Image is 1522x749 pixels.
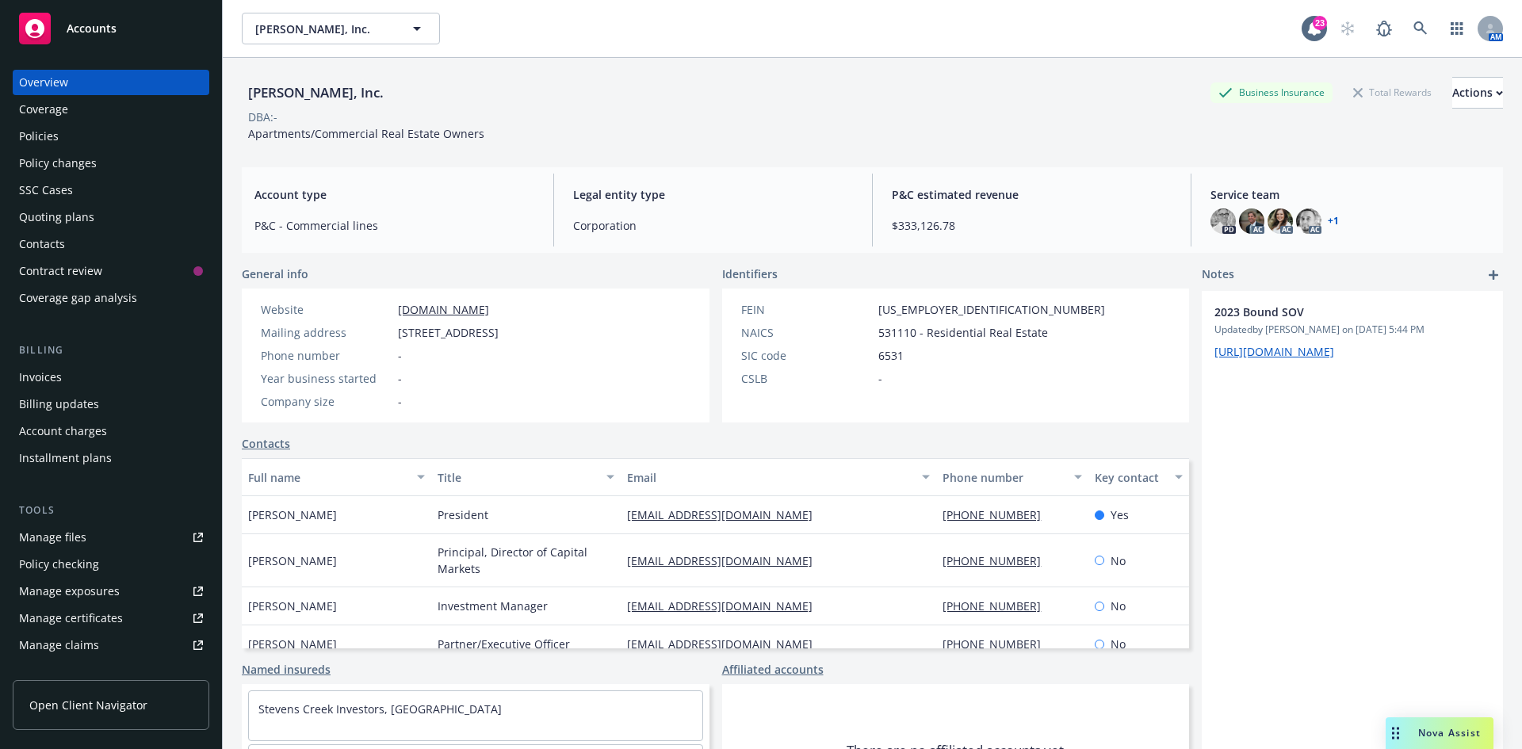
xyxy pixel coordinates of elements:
div: Phone number [261,347,392,364]
div: Policies [19,124,59,149]
a: Manage files [13,525,209,550]
a: Coverage gap analysis [13,285,209,311]
div: NAICS [741,324,872,341]
a: Contacts [13,231,209,257]
a: [URL][DOMAIN_NAME] [1214,344,1334,359]
a: Report a Bug [1368,13,1400,44]
a: [EMAIL_ADDRESS][DOMAIN_NAME] [627,507,825,522]
a: +1 [1328,216,1339,226]
span: [PERSON_NAME], Inc. [255,21,392,37]
div: CSLB [741,370,872,387]
span: $333,126.78 [892,217,1172,234]
a: Installment plans [13,445,209,471]
div: Business Insurance [1210,82,1333,102]
a: Search [1405,13,1436,44]
a: Invoices [13,365,209,390]
div: Installment plans [19,445,112,471]
span: 2023 Bound SOV [1214,304,1449,320]
span: [PERSON_NAME] [248,552,337,569]
button: Key contact [1088,458,1189,496]
span: Nova Assist [1418,726,1481,739]
a: [EMAIL_ADDRESS][DOMAIN_NAME] [627,553,825,568]
div: Coverage gap analysis [19,285,137,311]
span: Investment Manager [438,598,548,614]
span: Accounts [67,22,117,35]
div: Drag to move [1386,717,1405,749]
a: [PHONE_NUMBER] [943,553,1054,568]
button: Phone number [936,458,1088,496]
div: SSC Cases [19,178,73,203]
div: [PERSON_NAME], Inc. [242,82,390,103]
a: Affiliated accounts [722,661,824,678]
a: Manage certificates [13,606,209,631]
a: [EMAIL_ADDRESS][DOMAIN_NAME] [627,636,825,652]
div: Manage certificates [19,606,123,631]
button: Nova Assist [1386,717,1493,749]
div: Invoices [19,365,62,390]
img: photo [1268,208,1293,234]
span: Corporation [573,217,853,234]
span: [STREET_ADDRESS] [398,324,499,341]
div: Tools [13,503,209,518]
span: - [398,347,402,364]
span: [PERSON_NAME] [248,598,337,614]
div: FEIN [741,301,872,318]
span: 531110 - Residential Real Estate [878,324,1048,341]
a: [PHONE_NUMBER] [943,636,1054,652]
div: Title [438,469,597,486]
span: President [438,506,488,523]
div: Contract review [19,258,102,284]
span: Identifiers [722,266,778,282]
a: Quoting plans [13,204,209,230]
a: Policy changes [13,151,209,176]
button: Full name [242,458,431,496]
button: Email [621,458,936,496]
span: Service team [1210,186,1490,203]
a: [EMAIL_ADDRESS][DOMAIN_NAME] [627,598,825,613]
div: Phone number [943,469,1064,486]
a: add [1484,266,1503,285]
span: Apartments/Commercial Real Estate Owners [248,126,484,141]
div: SIC code [741,347,872,364]
a: Contract review [13,258,209,284]
a: Account charges [13,418,209,444]
div: Account charges [19,418,107,444]
div: Manage files [19,525,86,550]
a: [PHONE_NUMBER] [943,598,1054,613]
div: DBA: - [248,109,277,125]
a: Overview [13,70,209,95]
div: Total Rewards [1345,82,1440,102]
div: Billing updates [19,392,99,417]
a: Manage claims [13,632,209,658]
span: Open Client Navigator [29,697,147,713]
span: Account type [254,186,534,203]
div: Key contact [1095,469,1165,486]
div: Manage exposures [19,579,120,604]
span: Notes [1202,266,1234,285]
span: Manage exposures [13,579,209,604]
div: Manage BORs [19,659,94,685]
a: Coverage [13,97,209,122]
a: Contacts [242,435,290,452]
span: - [878,370,882,387]
div: Actions [1452,78,1503,108]
div: Policy changes [19,151,97,176]
div: Quoting plans [19,204,94,230]
button: Title [431,458,621,496]
span: Updated by [PERSON_NAME] on [DATE] 5:44 PM [1214,323,1490,337]
span: Yes [1111,506,1129,523]
div: Overview [19,70,68,95]
img: photo [1210,208,1236,234]
a: Switch app [1441,13,1473,44]
a: Billing updates [13,392,209,417]
span: 6531 [878,347,904,364]
button: Actions [1452,77,1503,109]
div: Company size [261,393,392,410]
div: Billing [13,342,209,358]
span: [PERSON_NAME] [248,506,337,523]
div: Contacts [19,231,65,257]
span: Legal entity type [573,186,853,203]
span: - [398,370,402,387]
a: Policies [13,124,209,149]
a: Accounts [13,6,209,51]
